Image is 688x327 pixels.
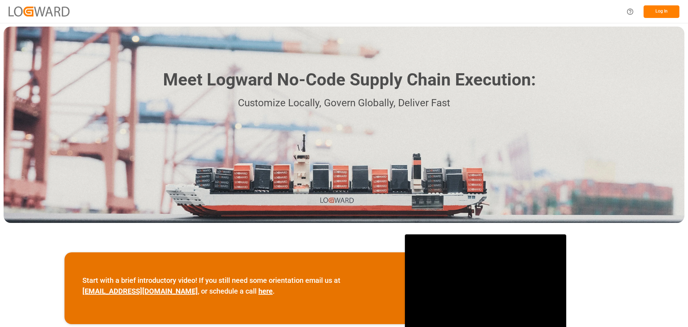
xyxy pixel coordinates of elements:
[644,5,679,18] button: Log In
[82,287,198,295] a: [EMAIL_ADDRESS][DOMAIN_NAME]
[152,95,536,111] p: Customize Locally, Govern Globally, Deliver Fast
[9,6,70,16] img: Logward_new_orange.png
[258,287,273,295] a: here
[82,275,387,296] p: Start with a brief introductory video! If you still need some orientation email us at , or schedu...
[622,4,638,20] button: Help Center
[163,67,536,93] h1: Meet Logward No-Code Supply Chain Execution:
